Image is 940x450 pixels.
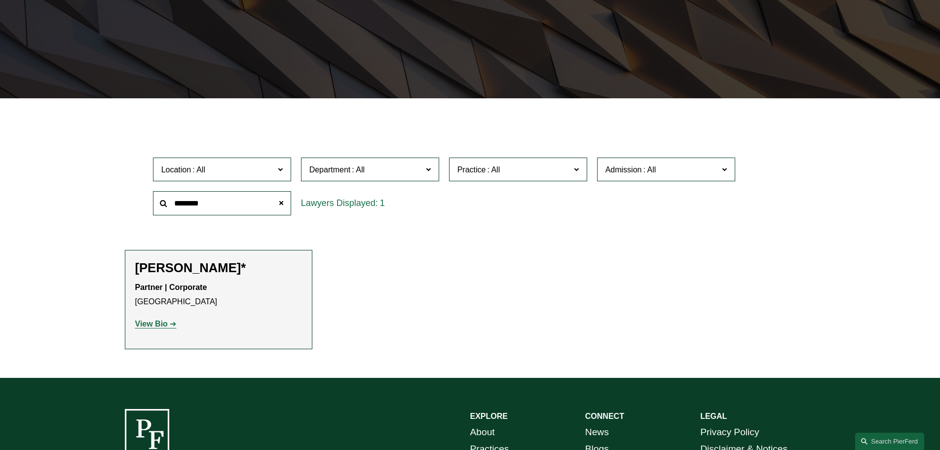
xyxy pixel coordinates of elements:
a: Search this site [855,433,924,450]
strong: CONNECT [585,412,624,420]
p: [GEOGRAPHIC_DATA] [135,281,302,309]
a: News [585,424,609,441]
span: Practice [457,165,486,174]
span: Location [161,165,191,174]
a: View Bio [135,320,177,328]
strong: EXPLORE [470,412,508,420]
span: 1 [380,198,385,208]
strong: Partner | Corporate [135,283,207,291]
strong: View Bio [135,320,168,328]
a: Privacy Policy [700,424,759,441]
strong: LEGAL [700,412,727,420]
h2: [PERSON_NAME]* [135,260,302,276]
span: Department [309,165,351,174]
span: Admission [605,165,642,174]
a: About [470,424,495,441]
